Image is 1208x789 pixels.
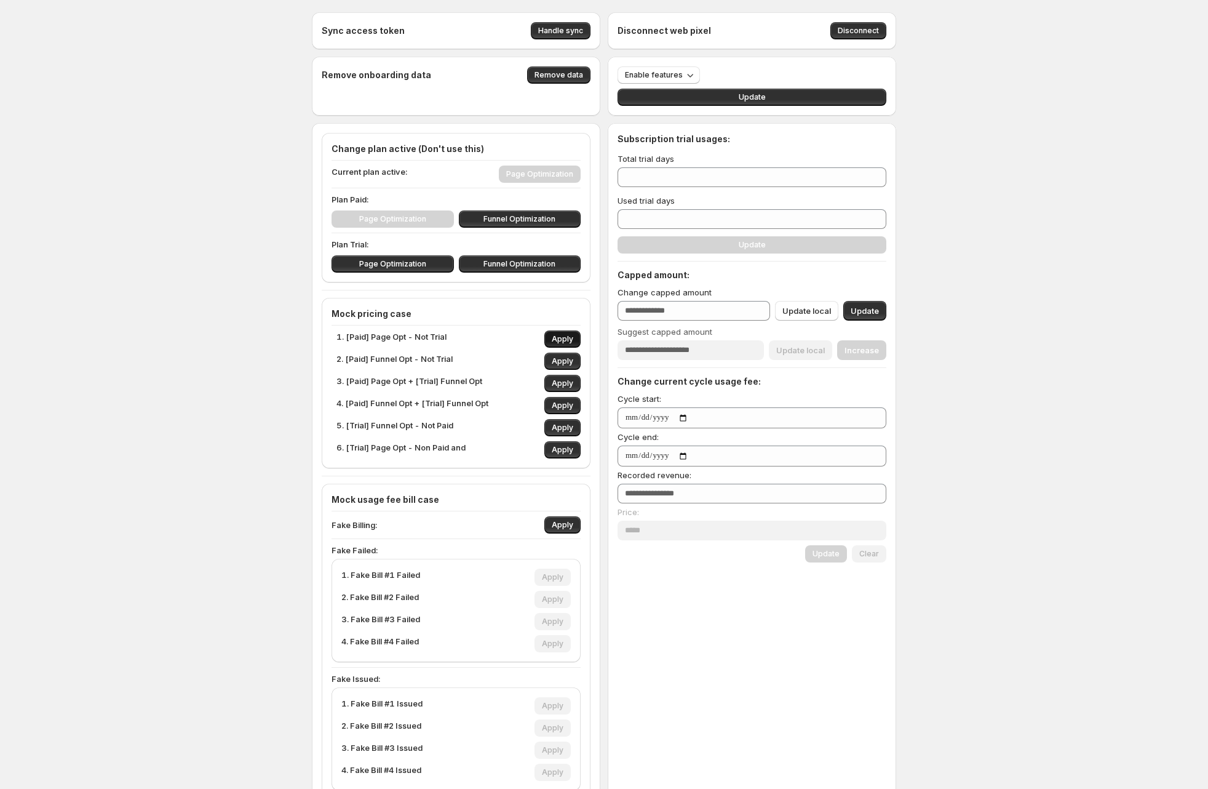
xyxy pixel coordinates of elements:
[618,154,674,164] span: Total trial days
[618,66,700,84] button: Enable features
[336,397,488,414] p: 4. [Paid] Funnel Opt + [Trial] Funnel Opt
[618,394,661,404] span: Cycle start:
[534,70,583,80] span: Remove data
[552,334,573,344] span: Apply
[618,287,712,297] span: Change capped amount
[336,419,453,436] p: 5. [Trial] Funnel Opt - Not Paid
[544,397,581,414] button: Apply
[332,308,581,320] h4: Mock pricing case
[359,259,426,269] span: Page Optimization
[544,516,581,534] button: Apply
[341,764,421,781] p: 4. Fake Bill #4 Issued
[552,401,573,411] span: Apply
[341,719,421,737] p: 2. Fake Bill #2 Issued
[544,375,581,392] button: Apply
[618,375,886,388] h4: Change current cycle usage fee:
[341,613,420,630] p: 3. Fake Bill #3 Failed
[332,519,377,531] p: Fake Billing:
[341,742,423,759] p: 3. Fake Bill #3 Issued
[618,133,730,145] h4: Subscription trial usages:
[459,210,581,228] button: Funnel Optimization
[341,635,419,652] p: 4. Fake Bill #4 Failed
[618,470,691,480] span: Recorded revenue:
[322,25,405,37] h4: Sync access token
[552,520,573,530] span: Apply
[332,544,581,556] p: Fake Failed:
[336,375,482,392] p: 3. [Paid] Page Opt + [Trial] Funnel Opt
[332,193,581,206] p: Plan Paid:
[332,238,581,250] p: Plan Trial:
[618,269,886,281] h4: Capped amount:
[625,70,683,80] span: Enable features
[322,69,431,81] h4: Remove onboarding data
[483,259,555,269] span: Funnel Optimization
[332,166,408,183] p: Current plan active:
[341,569,420,586] p: 1. Fake Bill #1 Failed
[552,356,573,366] span: Apply
[483,214,555,224] span: Funnel Optimization
[459,255,581,273] button: Funnel Optimization
[552,423,573,433] span: Apply
[552,378,573,388] span: Apply
[544,441,581,459] button: Apply
[843,301,886,321] button: Update
[332,143,581,155] h4: Change plan active (Don't use this)
[618,25,711,37] h4: Disconnect web pixel
[544,330,581,348] button: Apply
[527,66,590,84] button: Remove data
[544,353,581,370] button: Apply
[618,507,639,517] span: Price:
[336,353,453,370] p: 2. [Paid] Funnel Opt - Not Trial
[341,591,419,608] p: 2. Fake Bill #2 Failed
[336,441,466,459] p: 6. [Trial] Page Opt - Non Paid and
[618,89,886,106] button: Update
[332,494,581,506] h4: Mock usage fee bill case
[544,419,581,436] button: Apply
[618,432,659,442] span: Cycle end:
[341,697,423,715] p: 1. Fake Bill #1 Issued
[531,22,590,39] button: Handle sync
[830,22,886,39] button: Disconnect
[336,330,447,348] p: 1. [Paid] Page Opt - Not Trial
[538,26,583,36] span: Handle sync
[552,445,573,455] span: Apply
[739,92,766,102] span: Update
[775,301,838,321] button: Update local
[618,196,675,206] span: Used trial days
[782,305,831,317] span: Update local
[838,26,879,36] span: Disconnect
[618,327,712,337] span: Suggest capped amount
[851,305,879,317] span: Update
[332,673,581,685] p: Fake Issued:
[332,255,454,273] button: Page Optimization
